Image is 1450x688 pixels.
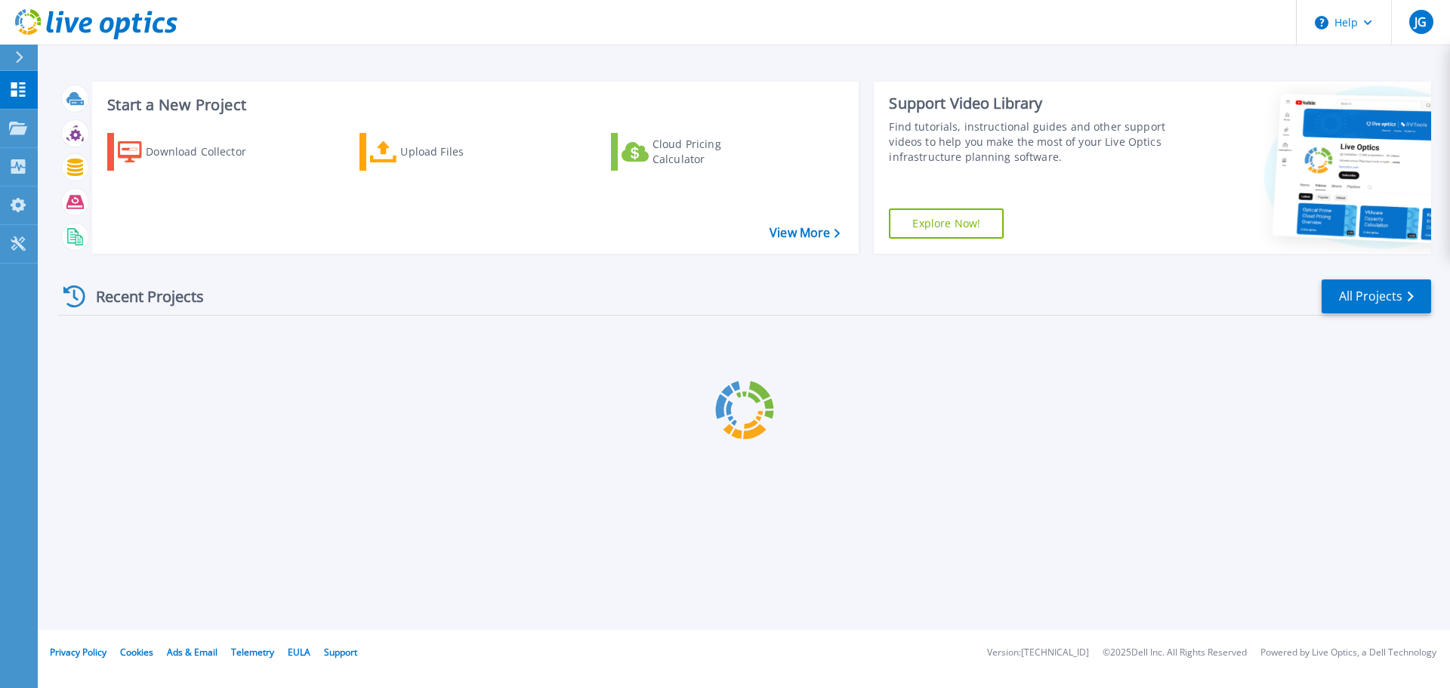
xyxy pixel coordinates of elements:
a: Cookies [120,646,153,659]
li: © 2025 Dell Inc. All Rights Reserved [1103,648,1247,658]
div: Upload Files [400,137,521,167]
h3: Start a New Project [107,97,840,113]
div: Find tutorials, instructional guides and other support videos to help you make the most of your L... [889,119,1173,165]
a: Upload Files [359,133,528,171]
a: View More [770,226,840,240]
li: Powered by Live Optics, a Dell Technology [1260,648,1436,658]
div: Cloud Pricing Calculator [652,137,773,167]
span: JG [1415,16,1427,28]
div: Recent Projects [58,278,224,315]
a: Telemetry [231,646,274,659]
a: Ads & Email [167,646,217,659]
div: Support Video Library [889,94,1173,113]
div: Download Collector [146,137,267,167]
a: Support [324,646,357,659]
a: All Projects [1322,279,1431,313]
li: Version: [TECHNICAL_ID] [987,648,1089,658]
a: EULA [288,646,310,659]
a: Cloud Pricing Calculator [611,133,779,171]
a: Explore Now! [889,208,1004,239]
a: Download Collector [107,133,276,171]
a: Privacy Policy [50,646,106,659]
